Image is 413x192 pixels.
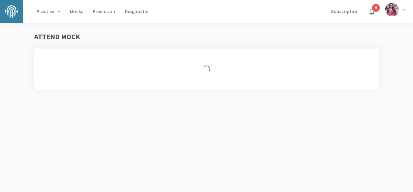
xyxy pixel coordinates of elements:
[120,5,153,18] button: Diagnostic
[88,5,120,18] button: Prediction
[88,5,120,17] a: Prediction
[375,174,407,189] iframe: Opens a widget where you can chat to one of our agents
[363,5,380,18] button: 0
[32,5,65,18] button: Practise
[5,5,18,18] img: AIWAS Plus
[380,4,410,16] button: sthasabita7@gmail.com
[65,5,88,17] a: Mocks
[326,5,363,18] a: Subscription
[120,5,153,17] a: Diagnostic
[65,5,88,18] button: Mocks
[371,3,380,12] div: 0
[34,32,379,41] h2: ATTEND MOCK
[385,3,399,16] img: sthasabita7@gmail.com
